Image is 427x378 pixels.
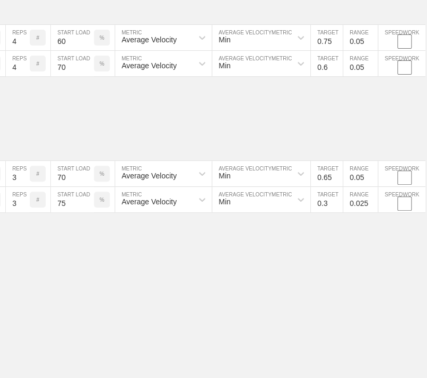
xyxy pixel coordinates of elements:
[121,35,177,44] div: Average Velocity
[51,25,94,50] input: Any
[36,197,39,203] p: #
[36,61,39,67] p: #
[100,197,104,203] p: %
[51,187,94,212] input: Any
[121,61,177,70] div: Average Velocity
[100,61,104,67] p: %
[121,197,177,206] div: Average Velocity
[100,171,104,177] p: %
[51,51,94,76] input: Any
[36,35,39,41] p: #
[374,327,427,378] iframe: Chat Widget
[51,161,94,186] input: Any
[219,197,231,206] div: Min
[36,171,39,177] p: #
[219,35,231,44] div: Min
[100,35,104,41] p: %
[121,172,177,180] div: Average Velocity
[219,172,231,180] div: Min
[219,61,231,70] div: Min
